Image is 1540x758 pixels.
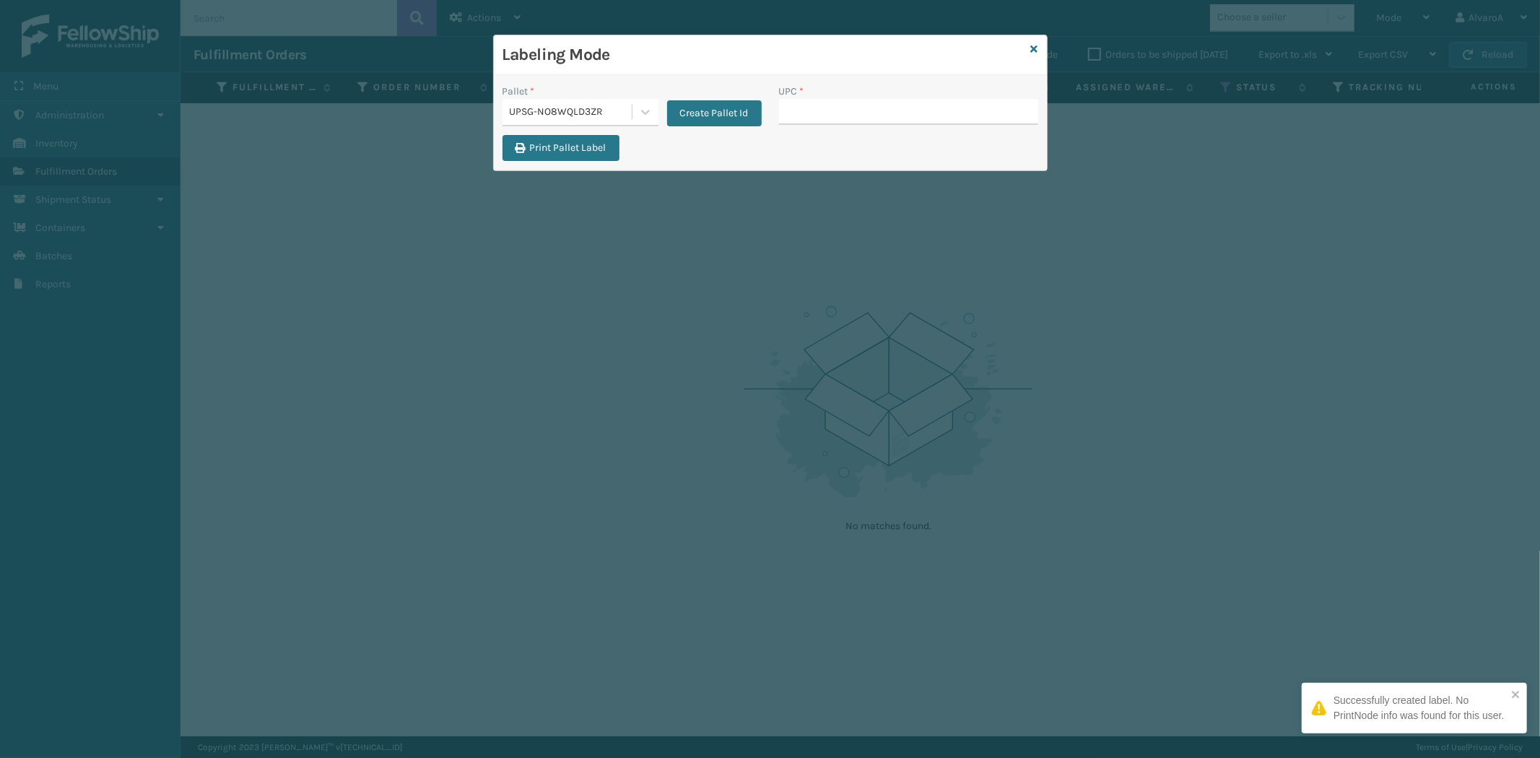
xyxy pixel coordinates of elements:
button: close [1511,689,1521,702]
h3: Labeling Mode [503,44,1025,66]
label: Pallet [503,84,535,99]
div: Successfully created label. No PrintNode info was found for this user. [1334,693,1507,723]
button: Print Pallet Label [503,135,619,161]
button: Create Pallet Id [667,100,762,126]
label: UPC [779,84,804,99]
div: UPSG-NO8WQLD3ZR [510,105,633,120]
